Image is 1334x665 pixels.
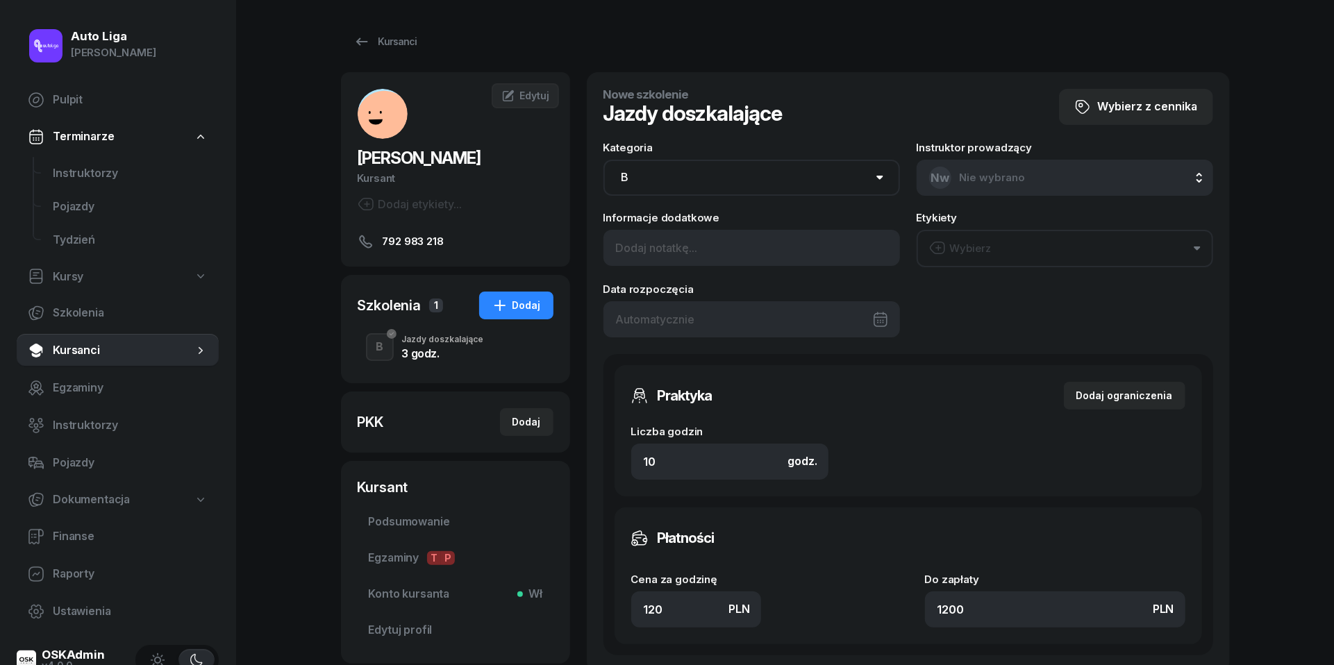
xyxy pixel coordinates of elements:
[17,409,219,442] a: Instruktorzy
[370,335,389,359] div: B
[341,28,430,56] a: Kursanci
[17,261,219,293] a: Kursy
[402,348,484,359] div: 3 godz.
[53,491,130,509] span: Dokumentacja
[603,230,900,266] input: Dodaj notatkę...
[658,527,715,549] h3: Płatności
[427,551,441,565] span: T
[17,595,219,628] a: Ustawienia
[358,328,553,367] button: BJazdy doszkalające3 godz.
[53,603,208,621] span: Ustawienia
[17,557,219,591] a: Raporty
[358,296,422,315] div: Szkolenia
[369,585,542,603] span: Konto kursanta
[960,171,1026,184] span: Nie wybrano
[479,292,553,319] button: Dodaj
[1064,382,1185,410] button: Dodaj ograniczenia
[369,513,542,531] span: Podsumowanie
[369,549,542,567] span: Egzaminy
[492,83,558,108] a: Edytuj
[17,334,219,367] a: Kursanci
[917,160,1213,196] button: NwNie wybrano
[53,528,208,546] span: Finanse
[42,157,219,190] a: Instruktorzy
[353,33,417,50] div: Kursanci
[1076,387,1173,404] div: Dodaj ograniczenia
[42,649,105,661] div: OSKAdmin
[931,172,949,184] span: Nw
[71,31,156,42] div: Auto Liga
[42,190,219,224] a: Pojazdy
[53,454,208,472] span: Pojazdy
[519,90,549,101] span: Edytuj
[358,578,553,611] a: Konto kursantaWł
[925,591,1185,628] input: 0
[53,565,208,583] span: Raporty
[1074,98,1198,116] div: Wybierz z cennika
[603,101,783,126] h1: Jazdy doszkalające
[17,446,219,480] a: Pojazdy
[366,333,394,361] button: B
[358,412,384,432] div: PKK
[441,551,455,565] span: P
[369,621,542,639] span: Edytuj profil
[358,148,481,168] span: [PERSON_NAME]
[658,385,712,407] h3: Praktyka
[17,296,219,330] a: Szkolenia
[53,198,208,216] span: Pojazdy
[383,233,444,250] span: 792 983 218
[358,541,553,575] a: EgzaminyTP
[358,233,553,250] a: 792 983 218
[53,342,194,360] span: Kursanci
[358,478,553,497] div: Kursant
[492,297,541,314] div: Dodaj
[358,614,553,647] a: Edytuj profil
[402,335,484,344] div: Jazdy doszkalające
[17,520,219,553] a: Finanse
[512,414,541,430] div: Dodaj
[53,379,208,397] span: Egzaminy
[53,268,83,286] span: Kursy
[17,371,219,405] a: Egzaminy
[53,91,208,109] span: Pulpit
[1059,89,1213,125] button: Wybierz z cennika
[523,585,542,603] span: Wł
[358,505,553,539] a: Podsumowanie
[53,231,208,249] span: Tydzień
[631,444,828,480] input: 0
[358,196,462,212] button: Dodaj etykiety...
[603,89,783,101] h4: Nowe szkolenie
[929,239,992,258] div: Wybierz
[53,304,208,322] span: Szkolenia
[17,121,219,153] a: Terminarze
[53,128,114,146] span: Terminarze
[631,591,762,628] input: 0
[71,44,156,62] div: [PERSON_NAME]
[429,298,443,312] span: 1
[17,484,219,516] a: Dokumentacja
[17,83,219,117] a: Pulpit
[917,230,1213,267] button: Wybierz
[53,416,208,435] span: Instruktorzy
[358,169,553,187] div: Kursant
[42,224,219,257] a: Tydzień
[500,408,553,436] button: Dodaj
[53,165,208,183] span: Instruktorzy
